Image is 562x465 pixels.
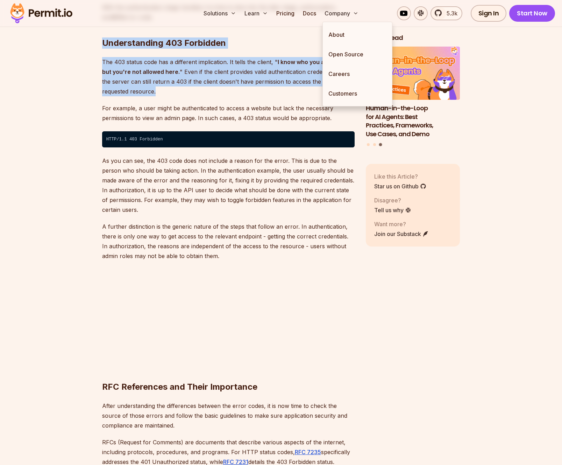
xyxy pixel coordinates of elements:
a: Careers [323,64,392,84]
div: Posts [366,47,460,147]
button: Go to slide 1 [367,143,370,146]
a: Open Source [323,44,392,64]
a: Pricing [273,6,297,20]
a: 5.3k [431,6,462,20]
button: Solutions [201,6,239,20]
a: Star us on Github [374,182,426,190]
img: Permit logo [7,1,76,25]
li: 3 of 3 [366,47,460,139]
a: Human-in-the-Loop for AI Agents: Best Practices, Frameworks, Use Cases, and DemoHuman-in-the-Loop... [366,47,460,139]
a: Start Now [509,5,555,22]
code: HTTP/1.1 403 Forbidden [102,131,355,147]
a: RFC 7235 [295,449,321,456]
button: Company [322,6,361,20]
span: 5.3k [442,9,457,18]
h2: Understanding 403 Forbidden [102,9,355,49]
p: Like this Article? [374,172,426,180]
h2: RFC References and Their Importance [102,353,355,393]
a: Docs [300,6,319,20]
iframe: https://lu.ma/embed/calendar/cal-osivJJtYL9hKgx6/events [102,268,312,373]
p: Disagree? [374,196,411,204]
p: Want more? [374,220,429,228]
button: Go to slide 3 [379,143,382,146]
p: A further distinction is the generic nature of the steps that follow an error. In authentication,... [102,222,355,261]
button: Learn [242,6,271,20]
a: Customers [323,84,392,103]
p: After understanding the differences between the error codes, it is now time to check the source o... [102,401,355,430]
h3: Human-in-the-Loop for AI Agents: Best Practices, Frameworks, Use Cases, and Demo [366,104,460,138]
button: Go to slide 2 [373,143,376,146]
img: Human-in-the-Loop for AI Agents: Best Practices, Frameworks, Use Cases, and Demo [366,47,460,100]
a: Join our Substack [374,229,429,238]
p: The 403 status code has a different implication. It tells the client, " " Even if the client prov... [102,57,355,96]
p: As you can see, the 403 code does not include a reason for the error. This is due to the person w... [102,156,355,215]
a: About [323,25,392,44]
a: Tell us why [374,206,411,214]
a: Sign In [471,5,507,22]
p: For example, a user might be authenticated to access a website but lack the necessary permissions... [102,103,355,123]
h2: More to read [366,34,460,42]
